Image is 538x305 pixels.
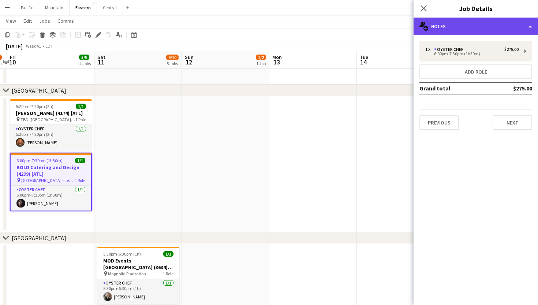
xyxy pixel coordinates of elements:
a: Edit [20,16,35,26]
button: Pacific [15,0,39,15]
span: [GEOGRAPHIC_DATA] - Legacy Lookout ([GEOGRAPHIC_DATA], [GEOGRAPHIC_DATA]) [21,178,75,183]
span: Comms [57,18,74,24]
span: 1/2 [256,55,266,60]
span: Mon [272,54,282,60]
span: Week 41 [24,43,42,49]
td: Grand total [419,82,489,94]
div: [GEOGRAPHIC_DATA] [12,87,66,94]
span: Sun [185,54,194,60]
h3: Job Details [414,4,538,13]
div: 6:00pm-7:30pm (1h30m) [425,52,519,56]
app-card-role: Oyster Chef1/15:30pm-6:30pm (1h)[PERSON_NAME] [97,279,179,304]
span: Edit [23,18,32,24]
span: Magnolia Plantation [108,271,146,276]
button: Eastern [70,0,97,15]
div: 5 Jobs [167,61,178,66]
app-card-role: Oyster Chef1/16:00pm-7:30pm (1h30m)[PERSON_NAME] [11,186,91,211]
span: 12 [184,58,194,66]
button: Previous [419,115,459,130]
a: View [3,16,19,26]
span: Jobs [39,18,50,24]
app-card-role: Oyster Chef1/15:20pm-7:20pm (2h)[PERSON_NAME] [10,125,92,150]
span: Fri [10,54,16,60]
div: [DATE] [6,42,23,50]
h3: BOLD Catering and Design (4239) [ATL] [11,164,91,177]
span: Tue [360,54,368,60]
span: Sat [97,54,105,60]
app-job-card: 5:20pm-7:20pm (2h)1/1[PERSON_NAME] (4174) [ATL] TBD ([GEOGRAPHIC_DATA], [GEOGRAPHIC_DATA])1 RoleO... [10,99,92,150]
app-job-card: 6:00pm-7:30pm (1h30m)1/1BOLD Catering and Design (4239) [ATL] [GEOGRAPHIC_DATA] - Legacy Lookout ... [10,153,92,211]
a: Comms [55,16,77,26]
div: Roles [414,18,538,35]
span: 5:20pm-7:20pm (2h) [16,104,53,109]
span: 1 Role [163,271,173,276]
app-job-card: 5:30pm-6:30pm (1h)1/1MOD Events [GEOGRAPHIC_DATA] (3634) [CHS] Magnolia Plantation1 RoleOyster Ch... [97,247,179,304]
button: Add role [419,64,532,79]
td: $275.00 [489,82,532,94]
button: Central [97,0,123,15]
div: 4 Jobs [79,61,91,66]
h3: [PERSON_NAME] (4174) [ATL] [10,110,92,116]
span: 5/5 [79,55,89,60]
a: Jobs [36,16,53,26]
span: View [6,18,16,24]
span: 10 [9,58,16,66]
span: 11 [96,58,105,66]
span: 1/1 [75,158,85,163]
div: $275.00 [504,47,519,52]
div: EDT [45,43,53,49]
span: 13 [271,58,282,66]
div: 1 Job [256,61,266,66]
div: [GEOGRAPHIC_DATA] [12,234,66,242]
span: 6:00pm-7:30pm (1h30m) [16,158,63,163]
span: TBD ([GEOGRAPHIC_DATA], [GEOGRAPHIC_DATA]) [20,117,75,122]
span: 1/1 [163,251,173,257]
span: 1 Role [75,178,85,183]
span: 14 [359,58,368,66]
span: 1/1 [76,104,86,109]
button: Next [493,115,532,130]
div: 1 x [425,47,434,52]
h3: MOD Events [GEOGRAPHIC_DATA] (3634) [CHS] [97,257,179,271]
span: 5:30pm-6:30pm (1h) [103,251,141,257]
span: 1 Role [75,117,86,122]
span: 9/10 [166,55,179,60]
button: Mountain [39,0,70,15]
div: Oyster Chef [434,47,466,52]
